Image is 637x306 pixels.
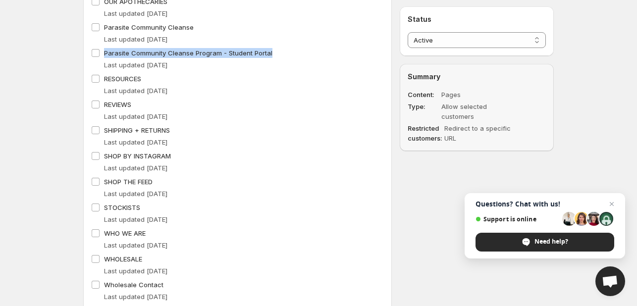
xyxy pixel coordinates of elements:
[104,112,167,120] span: Last updated [DATE]
[476,233,614,252] div: Need help?
[104,87,167,95] span: Last updated [DATE]
[476,215,559,223] span: Support is online
[104,49,272,57] span: Parasite Community Cleanse Program - Student Portal
[104,293,167,301] span: Last updated [DATE]
[104,61,167,69] span: Last updated [DATE]
[444,123,521,143] dd: Redirect to a specific URL
[104,255,142,263] span: WHOLESALE
[408,90,439,100] dt: Content :
[104,126,170,134] span: SHIPPING + RETURNS
[104,281,163,289] span: Wholesale Contact
[104,215,167,223] span: Last updated [DATE]
[104,241,167,249] span: Last updated [DATE]
[104,9,167,17] span: Last updated [DATE]
[408,123,442,143] dt: Restricted customers:
[104,23,194,31] span: Parasite Community Cleanse
[606,198,618,210] span: Close chat
[441,90,518,100] dd: Pages
[408,72,546,82] h2: Summary
[104,190,167,198] span: Last updated [DATE]
[104,152,171,160] span: SHOP BY INSTAGRAM
[408,14,546,24] h2: Status
[104,267,167,275] span: Last updated [DATE]
[441,102,518,121] dd: Allow selected customers
[104,101,131,108] span: REVIEWS
[595,266,625,296] div: Open chat
[534,237,568,246] span: Need help?
[104,178,153,186] span: SHOP THE FEED
[104,138,167,146] span: Last updated [DATE]
[104,229,146,237] span: WHO WE ARE
[104,35,167,43] span: Last updated [DATE]
[104,164,167,172] span: Last updated [DATE]
[408,102,439,121] dt: Type :
[104,204,140,211] span: STOCKISTS
[476,200,614,208] span: Questions? Chat with us!
[104,75,141,83] span: RESOURCES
